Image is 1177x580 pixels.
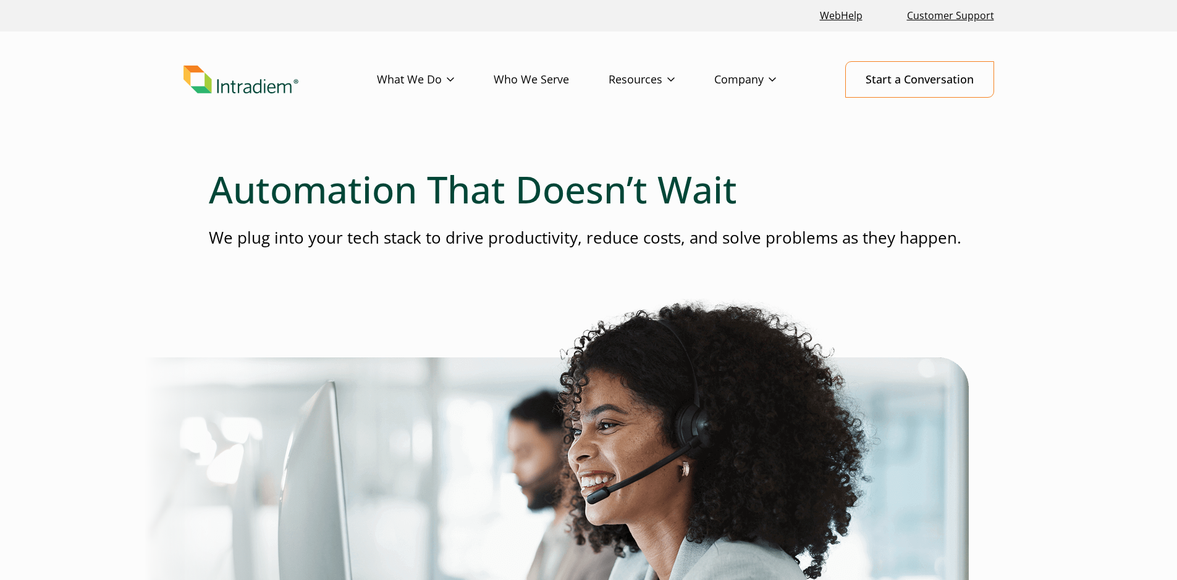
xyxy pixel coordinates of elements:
a: Who We Serve [494,62,609,98]
a: Link to homepage of Intradiem [184,66,377,94]
a: What We Do [377,62,494,98]
p: We plug into your tech stack to drive productivity, reduce costs, and solve problems as they happen. [209,226,969,249]
a: Start a Conversation [845,61,994,98]
a: Company [714,62,816,98]
a: Resources [609,62,714,98]
img: Intradiem [184,66,298,94]
h1: Automation That Doesn’t Wait [209,167,969,211]
a: Customer Support [902,2,999,29]
a: Link opens in a new window [815,2,867,29]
